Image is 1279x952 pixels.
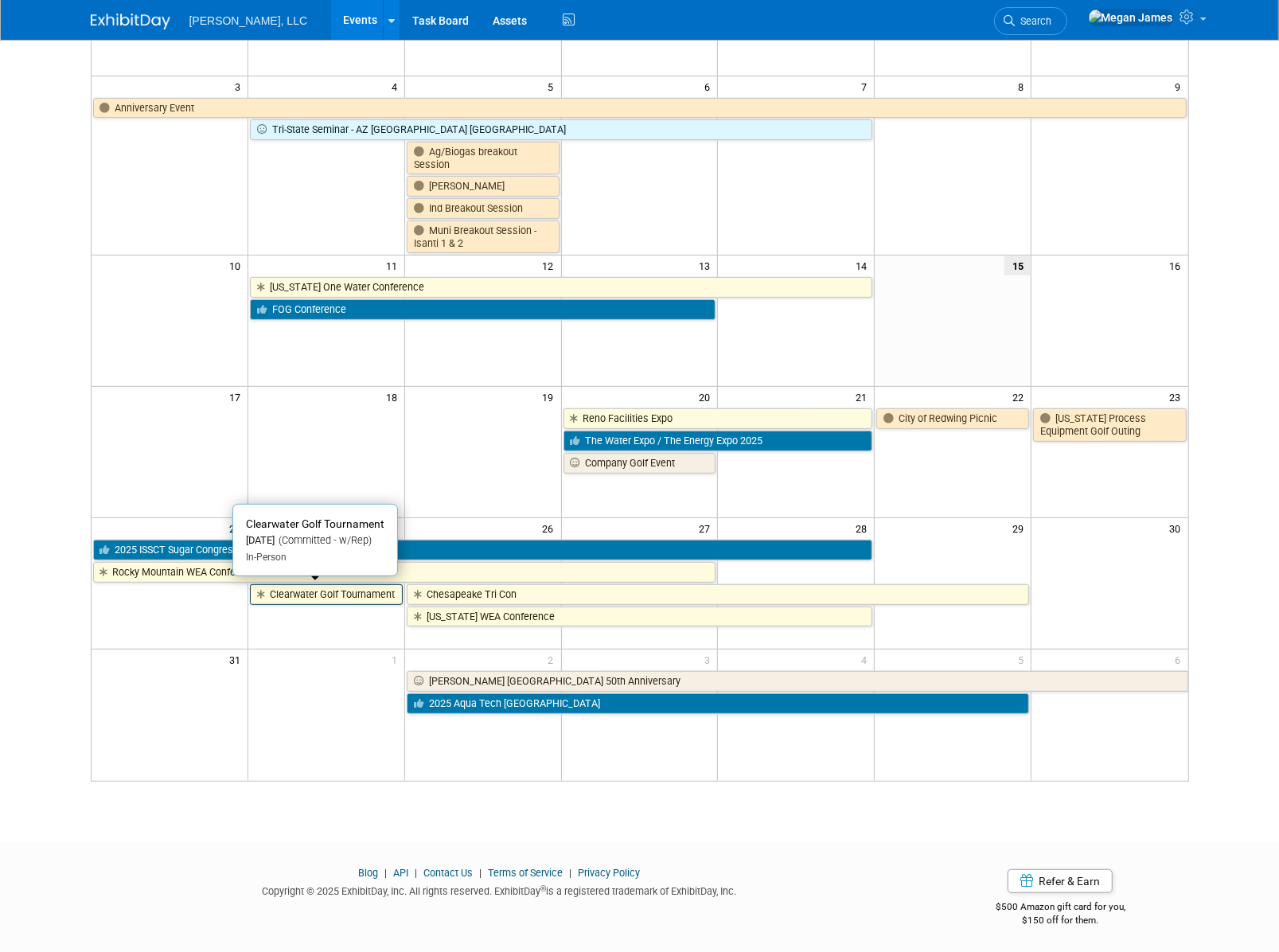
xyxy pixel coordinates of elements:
[250,299,716,320] a: FOG Conference
[475,867,485,879] span: |
[246,552,287,563] span: In-Person
[407,693,1029,714] a: 2025 Aqua Tech [GEOGRAPHIC_DATA]
[407,220,560,253] a: Muni Breakout Session - Isanti 1 & 2
[1011,518,1031,538] span: 29
[703,76,717,96] span: 6
[1016,76,1031,96] span: 8
[541,387,561,407] span: 19
[233,76,248,96] span: 3
[228,650,248,669] span: 31
[860,76,874,96] span: 7
[393,867,408,879] a: API
[1168,387,1188,407] span: 23
[407,584,1029,605] a: Chesapeake Tri Con
[423,867,473,879] a: Contact Us
[91,14,170,29] img: ExhibitDay
[565,867,575,879] span: |
[1011,387,1031,407] span: 22
[547,76,561,96] span: 5
[93,98,1187,119] a: Anniversary Event
[246,517,384,530] span: Clearwater Golf Tournament
[703,650,717,669] span: 3
[541,518,561,538] span: 26
[578,867,640,879] a: Privacy Policy
[380,867,391,879] span: |
[1174,650,1188,669] span: 6
[407,607,873,627] a: [US_STATE] WEA Conference
[697,387,717,407] span: 20
[93,540,873,560] a: 2025 ISSCT Sugar Congress - [GEOGRAPHIC_DATA]
[932,890,1189,927] div: $500 Amazon gift card for you,
[1033,408,1186,441] a: [US_STATE] Process Equipment Golf Outing
[384,387,404,407] span: 18
[250,119,872,140] a: Tri-State Seminar - AZ [GEOGRAPHIC_DATA] [GEOGRAPHIC_DATA]
[540,884,546,893] sup: ®
[1168,518,1188,538] span: 30
[275,534,372,546] span: (Committed - w/Rep)
[697,518,717,538] span: 27
[876,408,1029,429] a: City of Redwing Picnic
[407,142,560,174] a: Ag/Biogas breakout Session
[1168,256,1188,275] span: 16
[932,914,1189,927] div: $150 off for them.
[1174,76,1188,96] span: 9
[407,198,560,219] a: Ind Breakout Session
[250,277,872,298] a: [US_STATE] One Water Conference
[854,387,874,407] span: 21
[228,256,248,275] span: 10
[563,453,716,474] a: Company Golf Event
[1008,869,1113,893] a: Refer & Earn
[390,76,404,96] span: 4
[246,534,384,548] div: [DATE]
[1004,256,1031,275] span: 15
[93,562,716,583] a: Rocky Mountain WEA Conference
[384,256,404,275] span: 11
[563,431,873,451] a: The Water Expo / The Energy Expo 2025
[697,256,717,275] span: 13
[407,176,560,197] a: [PERSON_NAME]
[228,518,248,538] span: 24
[547,650,561,669] span: 2
[854,518,874,538] span: 28
[541,256,561,275] span: 12
[1016,650,1031,669] span: 5
[854,256,874,275] span: 14
[390,650,404,669] span: 1
[860,650,874,669] span: 4
[358,867,378,879] a: Blog
[488,867,563,879] a: Terms of Service
[1088,9,1174,26] img: Megan James
[1016,15,1052,27] span: Search
[563,408,873,429] a: Reno Facilities Expo
[407,671,1188,692] a: [PERSON_NAME] [GEOGRAPHIC_DATA] 50th Anniversary
[411,867,421,879] span: |
[250,584,403,605] a: Clearwater Golf Tournament
[228,387,248,407] span: 17
[994,7,1067,35] a: Search
[91,880,909,899] div: Copyright © 2025 ExhibitDay, Inc. All rights reserved. ExhibitDay is a registered trademark of Ex...
[189,14,308,27] span: [PERSON_NAME], LLC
